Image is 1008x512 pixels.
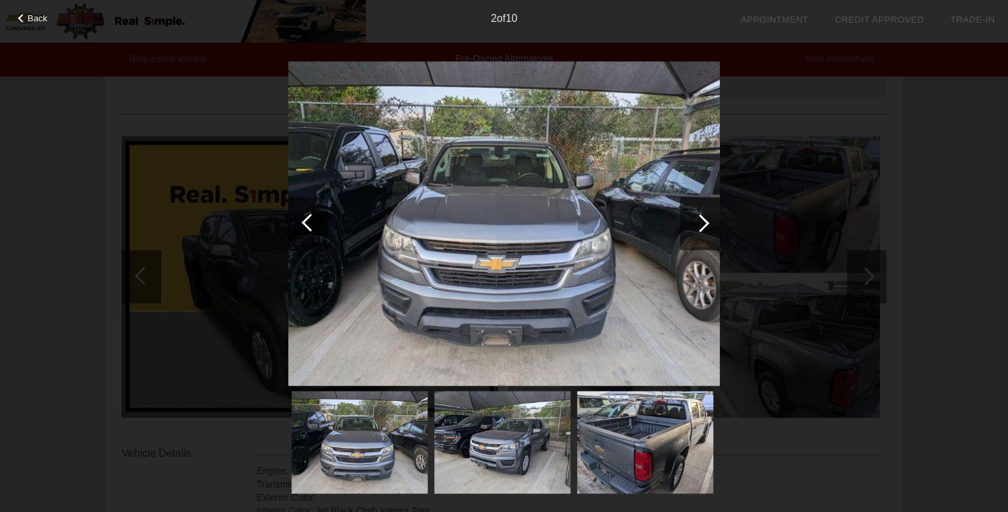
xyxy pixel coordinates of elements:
img: 3.jpg [434,391,570,493]
a: Credit Approved [835,15,924,25]
a: Appointment [740,15,808,25]
a: Trade-In [950,15,995,25]
img: 4.jpg [577,391,713,493]
span: Back [28,13,48,23]
img: 2.jpg [292,391,428,493]
span: 10 [505,13,517,24]
img: 2.jpg [288,61,720,386]
span: 2 [491,13,497,24]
